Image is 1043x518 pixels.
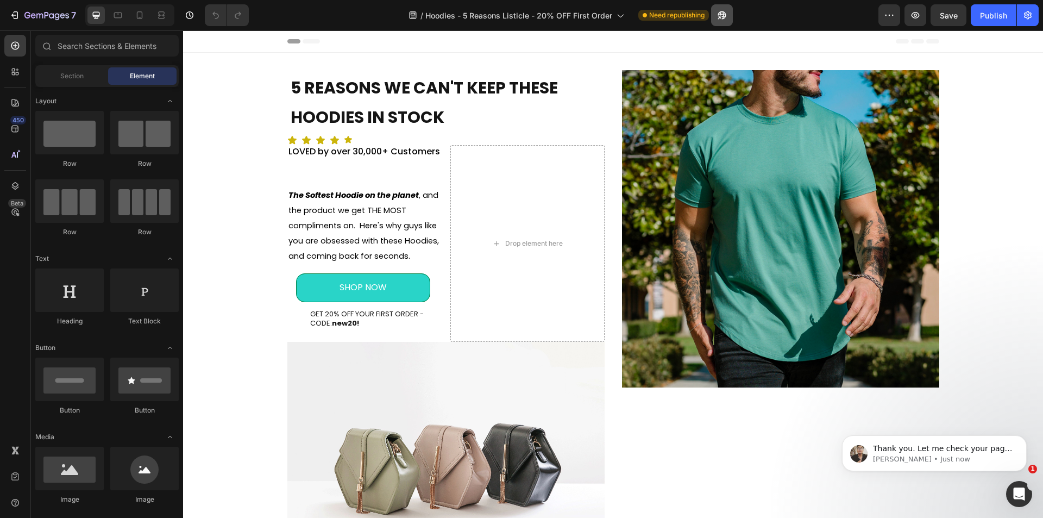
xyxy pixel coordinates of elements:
[35,343,55,353] span: Button
[35,316,104,326] div: Heading
[322,209,380,217] div: Drop element here
[35,405,104,415] div: Button
[10,116,26,124] div: 450
[940,11,958,20] span: Save
[4,4,81,26] button: 7
[1028,465,1037,473] span: 1
[110,227,179,237] div: Row
[980,10,1007,21] div: Publish
[161,428,179,446] span: Toggle open
[205,4,249,26] div: Undo/Redo
[1006,481,1032,507] iframe: Intercom live chat
[71,9,76,22] p: 7
[130,71,155,81] span: Element
[183,30,1043,518] iframe: Design area
[60,71,84,81] span: Section
[439,40,756,357] img: Product_Image_-_Essential_Tee_-_Sea_Green_-_F_720x.png
[110,495,179,504] div: Image
[35,254,49,264] span: Text
[35,159,104,168] div: Row
[110,316,179,326] div: Text Block
[826,413,1043,489] iframe: Intercom notifications message
[649,10,705,20] span: Need republishing
[931,4,966,26] button: Save
[971,4,1016,26] button: Publish
[161,250,179,267] span: Toggle open
[35,432,54,442] span: Media
[35,96,56,106] span: Layout
[8,199,26,208] div: Beta
[35,495,104,504] div: Image
[420,10,423,21] span: /
[161,339,179,357] span: Toggle open
[425,10,612,21] span: Hoodies - 5 Reasons Listicle - 20% OFF First Order
[110,159,179,168] div: Row
[110,405,179,415] div: Button
[35,35,179,57] input: Search Sections & Elements
[35,227,104,237] div: Row
[161,92,179,110] span: Toggle open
